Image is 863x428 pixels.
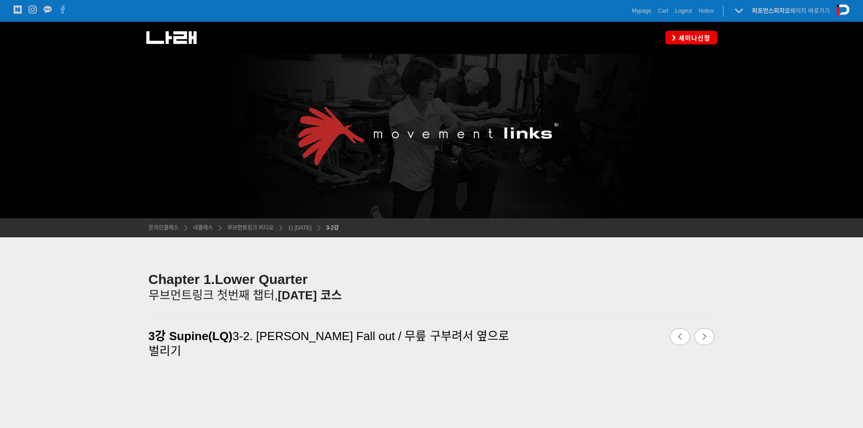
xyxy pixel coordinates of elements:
a: Logout [675,6,692,15]
span: 3-2. [PERSON_NAME] Fall out / 무릎 구부려서 옆으로 벌리기 [149,329,509,358]
a: 1) [DATE] [284,223,312,232]
span: 3-2강 [326,225,339,231]
strong: Chapter 1. [149,272,215,287]
span: 3강 Supine(LQ) [149,329,233,343]
span: 세미나신청 [676,34,710,43]
a: 세미나신청 [665,31,717,44]
a: 온라인클래스 [149,223,178,232]
span: 무브먼트링크 첫번째 챕터, [149,289,278,302]
span: 무브먼트링크 비디오 [227,225,274,231]
span: 온라인클래스 [149,225,178,231]
a: 무브먼트링크 비디오 [223,223,274,232]
a: Cart [658,6,669,15]
a: Mypage [632,6,651,15]
span: [DATE] 코스 [278,289,342,302]
strong: 퍼포먼스피지오 [752,7,790,14]
a: 내클래스 [188,223,213,232]
a: 3강 Supine(LQ)3-2. [PERSON_NAME] Fall out / 무릎 구부려서 옆으로 벌리기 [149,324,521,363]
span: 1) [DATE] [288,225,312,231]
strong: Lower Quarter [215,272,308,287]
span: 내클래스 [193,225,213,231]
a: Notice [699,6,714,15]
a: 퍼포먼스피지오페이지 바로가기 [752,7,830,14]
a: 3-2강 [322,223,339,232]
